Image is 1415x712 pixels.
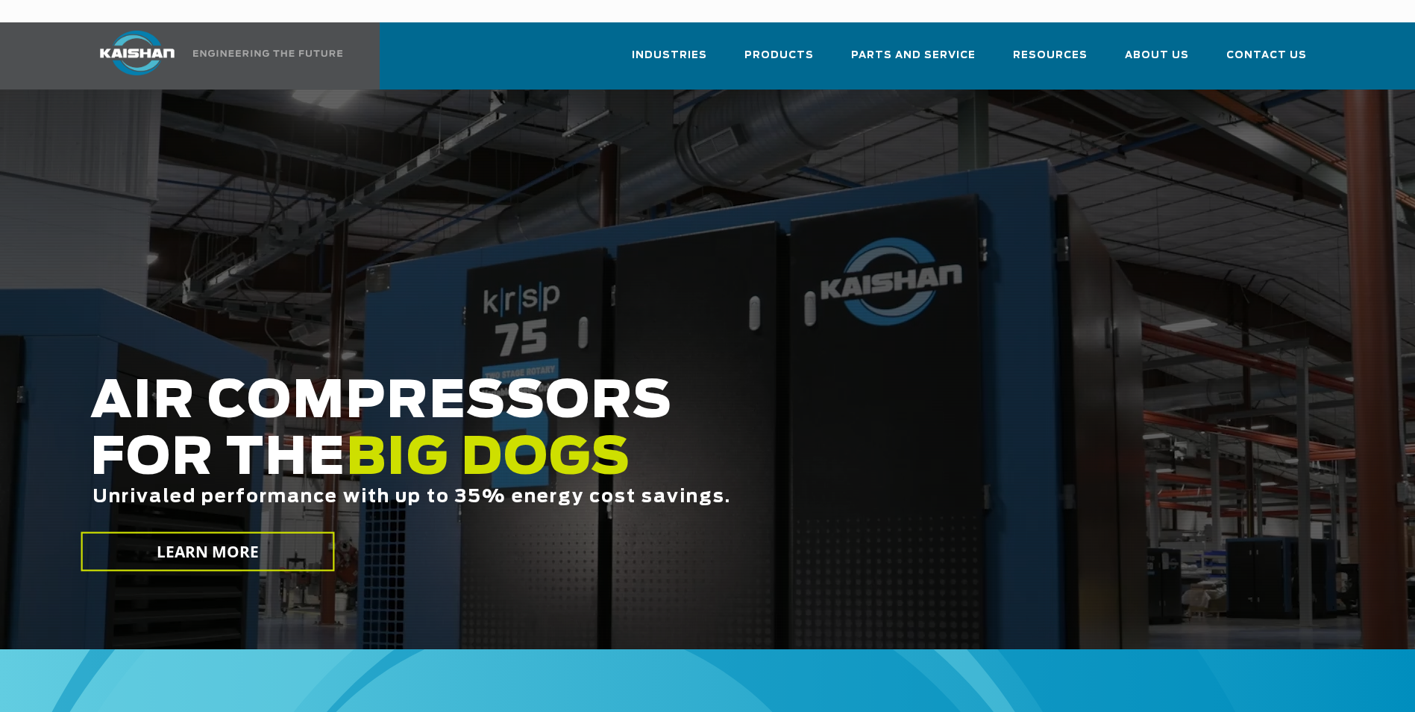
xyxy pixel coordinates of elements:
[1226,36,1307,87] a: Contact Us
[744,36,814,87] a: Products
[1013,36,1088,87] a: Resources
[346,434,631,484] span: BIG DOGS
[1013,47,1088,64] span: Resources
[851,36,976,87] a: Parts and Service
[81,532,334,572] a: LEARN MORE
[744,47,814,64] span: Products
[81,22,345,90] a: Kaishan USA
[193,50,342,57] img: Engineering the future
[90,374,1117,554] h2: AIR COMPRESSORS FOR THE
[1226,47,1307,64] span: Contact Us
[632,36,707,87] a: Industries
[1125,47,1189,64] span: About Us
[92,488,731,506] span: Unrivaled performance with up to 35% energy cost savings.
[851,47,976,64] span: Parts and Service
[632,47,707,64] span: Industries
[1125,36,1189,87] a: About Us
[81,31,193,75] img: kaishan logo
[156,541,259,563] span: LEARN MORE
